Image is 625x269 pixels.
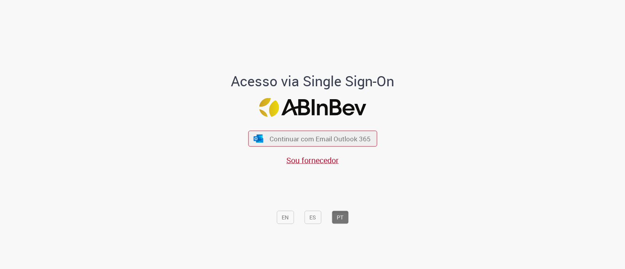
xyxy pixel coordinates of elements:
button: EN [277,210,294,224]
img: Logo ABInBev [259,98,366,117]
button: ícone Azure/Microsoft 360 Continuar com Email Outlook 365 [248,131,377,147]
h1: Acesso via Single Sign-On [204,73,421,89]
button: PT [332,210,348,224]
img: ícone Azure/Microsoft 360 [253,134,264,143]
span: Continuar com Email Outlook 365 [270,134,371,143]
a: Sou fornecedor [286,155,339,166]
button: ES [304,210,321,224]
